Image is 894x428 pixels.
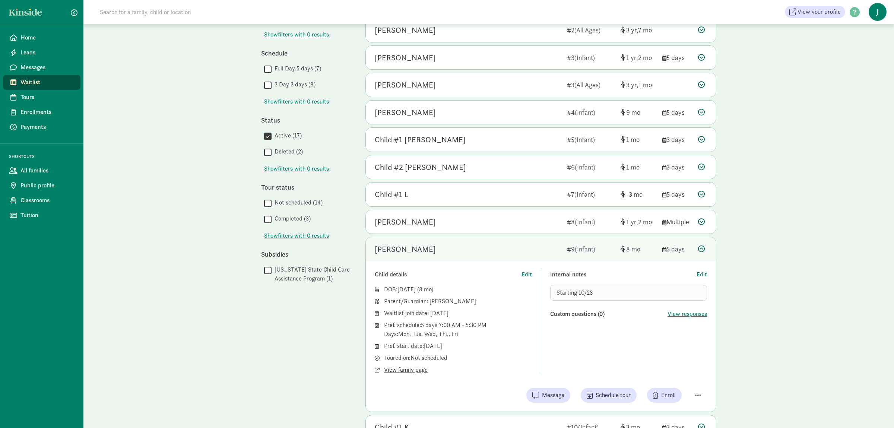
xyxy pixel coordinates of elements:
div: Child #2 Flynn [375,161,466,173]
span: (Infant) [575,163,595,171]
div: Child #1 L [375,188,409,200]
span: Enrollments [20,108,74,117]
div: Julia M [375,216,436,228]
span: Leads [20,48,74,57]
button: Showfilters with 0 results [264,97,329,106]
span: Messages [20,63,74,72]
div: Pref. start date: [DATE] [384,342,532,351]
span: Tours [20,93,74,102]
div: [object Object] [621,80,656,90]
span: (All Ages) [574,80,600,89]
span: 9 [626,108,640,117]
label: 3 Day 3 days (8) [272,80,316,89]
span: 1 [638,80,652,89]
div: Tour status [261,182,351,192]
div: 3 [567,80,615,90]
button: Showfilters with 0 results [264,164,329,173]
span: [DATE] [397,285,416,293]
div: Attalie Kubat [375,24,436,36]
a: Tuition [3,208,80,223]
button: Showfilters with 0 results [264,30,329,39]
label: Completed (3) [272,214,311,223]
div: Multiple [662,217,692,227]
label: Full Day 5 days (7) [272,64,321,73]
div: Pref. schedule: 5 days 7:00 AM - 5:30 PM Days: Mon, Tue, Wed, Thu, Fri [384,321,532,339]
div: [object Object] [621,107,656,117]
div: Tia Quill [375,79,436,91]
span: 8 [419,285,431,293]
span: Waitlist [20,78,74,87]
a: Messages [3,60,80,75]
span: Public profile [20,181,74,190]
span: (Infant) [574,190,595,199]
div: Toured on: Not scheduled [384,354,532,362]
button: Message [526,388,570,403]
div: Schedule [261,48,351,58]
span: Classrooms [20,196,74,205]
div: Status [261,115,351,125]
div: [object Object] [621,53,656,63]
span: Message [542,391,564,400]
a: Tours [3,90,80,105]
div: 5 days [662,107,692,117]
div: Hunter Chojecki [375,243,436,255]
div: 7 [567,189,615,199]
div: Subsidies [261,249,351,259]
span: 1 [626,135,640,144]
span: Show filters with 0 results [264,30,329,39]
label: [US_STATE] State Child Care Assistance Program (1) [272,265,351,283]
a: Enrollments [3,105,80,120]
div: [object Object] [621,134,656,145]
input: Search for a family, child or location [95,4,304,19]
a: Waitlist [3,75,80,90]
div: Ellie Mann [375,107,436,118]
span: (Infant) [575,245,595,253]
span: Tuition [20,211,74,220]
span: (Infant) [574,135,595,144]
div: DOB: ( ) [384,285,532,294]
a: All families [3,163,80,178]
div: 3 [567,53,615,63]
span: J [869,3,887,21]
div: [object Object] [621,162,656,172]
div: David Mann [375,52,436,64]
span: Edit [521,270,532,279]
button: Showfilters with 0 results [264,231,329,240]
div: 5 days [662,189,692,199]
div: Custom questions (0) [550,310,668,318]
a: Payments [3,120,80,134]
div: 5 days [662,53,692,63]
button: Schedule tour [581,388,637,403]
span: Starting 10/28 [557,289,593,297]
div: Child #1 Flynn [375,134,466,146]
button: View family page [384,365,428,374]
div: 5 [567,134,615,145]
div: Internal notes [550,270,697,279]
span: (Infant) [574,53,595,62]
span: -3 [626,190,643,199]
a: Classrooms [3,193,80,208]
span: (Infant) [575,108,595,117]
span: Show filters with 0 results [264,164,329,173]
span: Show filters with 0 results [264,231,329,240]
div: 5 days [662,244,692,254]
span: All families [20,166,74,175]
span: Show filters with 0 results [264,97,329,106]
button: Enroll [647,388,682,403]
span: 2 [638,218,652,226]
button: View responses [668,310,707,318]
div: [object Object] [621,25,656,35]
span: Enroll [661,391,676,400]
a: Public profile [3,178,80,193]
div: 3 days [662,162,692,172]
label: Not scheduled (14) [272,198,323,207]
a: View your profile [785,6,845,18]
div: 6 [567,162,615,172]
span: 7 [638,26,652,34]
div: Waitlist join date: [DATE] [384,309,532,318]
iframe: Chat Widget [857,392,894,428]
span: 3 [626,26,638,34]
div: 4 [567,107,615,117]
